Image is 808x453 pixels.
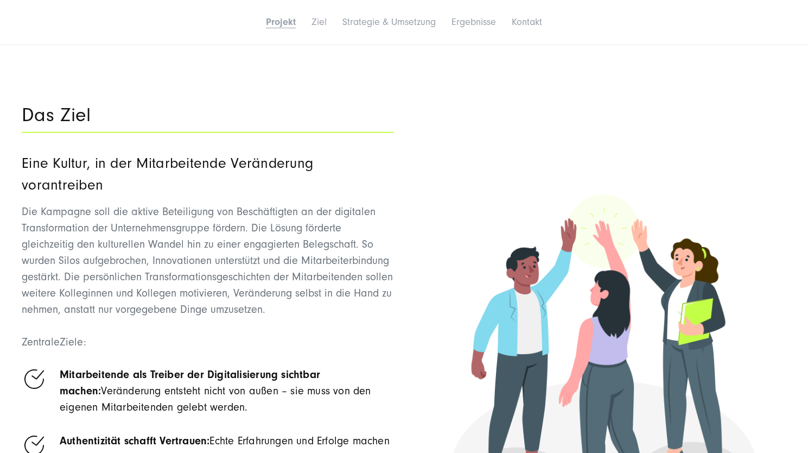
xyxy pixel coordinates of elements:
a: Kontakt [512,16,542,28]
a: Strategie & Umsetzung [342,16,436,28]
span: Mitarbeitende als Treiber der Digitalisierung sichtbar machen: [60,368,320,397]
span: Die Kampagne soll die aktive Beteiligung von Beschäftigten an der digitalen Transformation der Un... [22,206,393,316]
span: : [84,336,86,348]
a: Ziel [311,16,327,28]
h2: Das Ziel [22,106,394,124]
span: Eine Kultur, in der Mitarbeitende Veränderung vorantreiben [22,155,313,193]
span: Veränderung entsteht nicht von außen – sie muss von den eigenen Mitarbeitenden gelebt werden. [60,385,371,413]
span: Authentizität schafft Vertrauen: [60,435,209,447]
span: Zentrale [22,336,60,348]
span: Ziele [60,336,84,348]
a: Ergebnisse [451,16,496,28]
a: Projekt [266,16,296,28]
